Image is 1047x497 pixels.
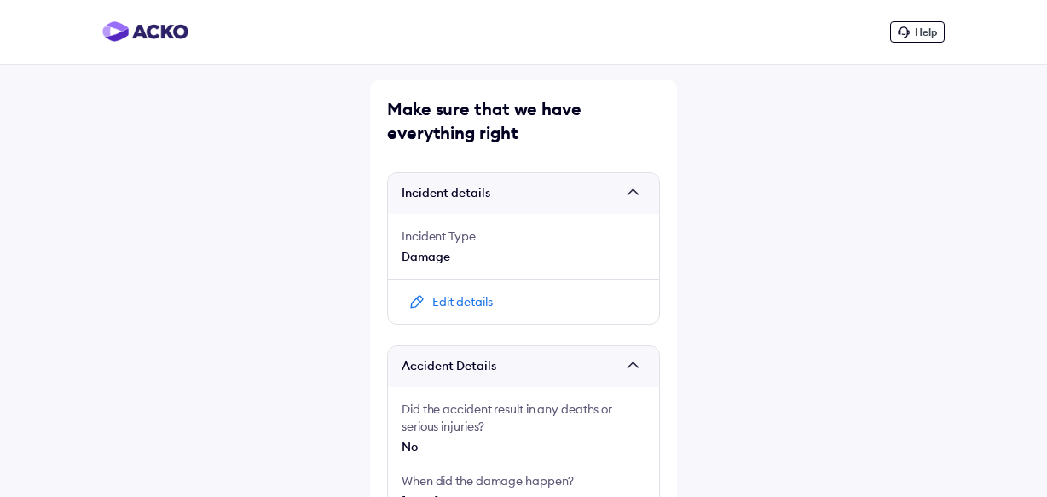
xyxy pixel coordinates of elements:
div: Incident Type [402,228,645,245]
div: Edit details [432,293,493,310]
div: Damage [402,248,645,265]
div: Make sure that we have everything right [387,97,660,145]
span: Help [915,26,937,38]
div: No [402,438,645,455]
div: Did the accident result in any deaths or serious injuries? [402,401,645,435]
span: Incident details [402,185,620,202]
span: Accident Details [402,358,620,375]
img: horizontal-gradient.png [102,21,188,42]
div: When did the damage happen? [402,472,645,489]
